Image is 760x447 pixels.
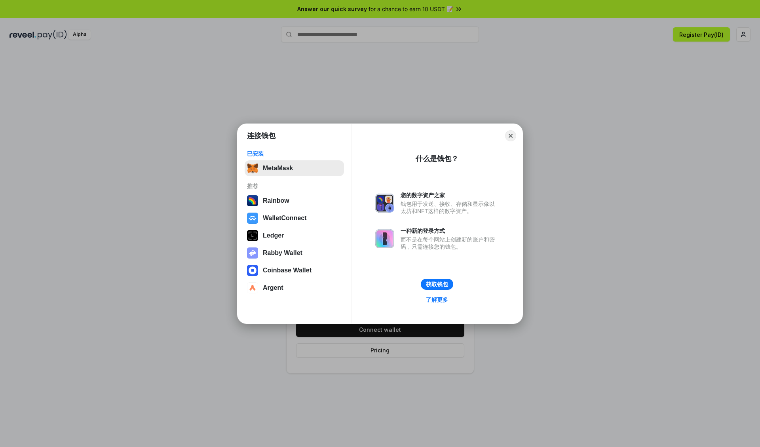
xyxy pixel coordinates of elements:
[263,197,289,204] div: Rainbow
[245,210,344,226] button: WalletConnect
[245,245,344,261] button: Rabby Wallet
[416,154,458,164] div: 什么是钱包？
[401,227,499,234] div: 一种新的登录方式
[247,183,342,190] div: 推荐
[421,295,453,305] a: 了解更多
[375,229,394,248] img: svg+xml,%3Csvg%20xmlns%3D%22http%3A%2F%2Fwww.w3.org%2F2000%2Fsvg%22%20fill%3D%22none%22%20viewBox...
[247,163,258,174] img: svg+xml,%3Csvg%20fill%3D%22none%22%20height%3D%2233%22%20viewBox%3D%220%200%2035%2033%22%20width%...
[263,284,283,291] div: Argent
[245,193,344,209] button: Rainbow
[247,213,258,224] img: svg+xml,%3Csvg%20width%3D%2228%22%20height%3D%2228%22%20viewBox%3D%220%200%2028%2028%22%20fill%3D...
[247,282,258,293] img: svg+xml,%3Csvg%20width%3D%2228%22%20height%3D%2228%22%20viewBox%3D%220%200%2028%2028%22%20fill%3D...
[375,194,394,213] img: svg+xml,%3Csvg%20xmlns%3D%22http%3A%2F%2Fwww.w3.org%2F2000%2Fsvg%22%20fill%3D%22none%22%20viewBox...
[263,215,307,222] div: WalletConnect
[245,262,344,278] button: Coinbase Wallet
[401,192,499,199] div: 您的数字资产之家
[247,150,342,157] div: 已安装
[505,130,516,141] button: Close
[426,281,448,288] div: 获取钱包
[247,195,258,206] img: svg+xml,%3Csvg%20width%3D%22120%22%20height%3D%22120%22%20viewBox%3D%220%200%20120%20120%22%20fil...
[401,236,499,250] div: 而不是在每个网站上创建新的账户和密码，只需连接您的钱包。
[421,279,453,290] button: 获取钱包
[263,165,293,172] div: MetaMask
[263,232,284,239] div: Ledger
[247,265,258,276] img: svg+xml,%3Csvg%20width%3D%2228%22%20height%3D%2228%22%20viewBox%3D%220%200%2028%2028%22%20fill%3D...
[245,228,344,243] button: Ledger
[263,267,312,274] div: Coinbase Wallet
[247,247,258,259] img: svg+xml,%3Csvg%20xmlns%3D%22http%3A%2F%2Fwww.w3.org%2F2000%2Fsvg%22%20fill%3D%22none%22%20viewBox...
[245,160,344,176] button: MetaMask
[245,280,344,296] button: Argent
[247,230,258,241] img: svg+xml,%3Csvg%20xmlns%3D%22http%3A%2F%2Fwww.w3.org%2F2000%2Fsvg%22%20width%3D%2228%22%20height%3...
[426,296,448,303] div: 了解更多
[247,131,275,141] h1: 连接钱包
[401,200,499,215] div: 钱包用于发送、接收、存储和显示像以太坊和NFT这样的数字资产。
[263,249,302,257] div: Rabby Wallet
